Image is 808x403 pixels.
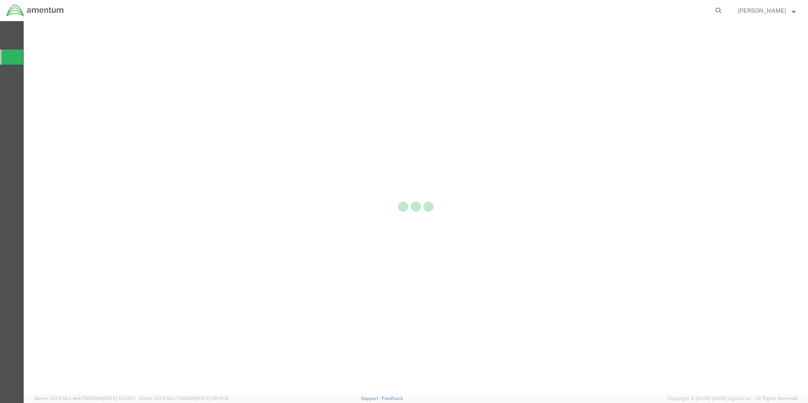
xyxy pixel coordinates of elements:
span: Zachary Bolhuis [738,6,786,15]
button: [PERSON_NAME] [737,5,796,16]
a: Support [361,396,382,401]
a: Feedback [382,396,403,401]
span: Client: 2025.18.0-7346316 [139,396,229,401]
span: [DATE] 08:10:16 [196,396,229,401]
img: logo [6,4,64,17]
span: Server: 2025.18.0-4e47823f9d1 [34,396,135,401]
span: Copyright © [DATE]-[DATE] Agistix Inc., All Rights Reserved [668,395,798,402]
span: [DATE] 10:23:21 [102,396,135,401]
